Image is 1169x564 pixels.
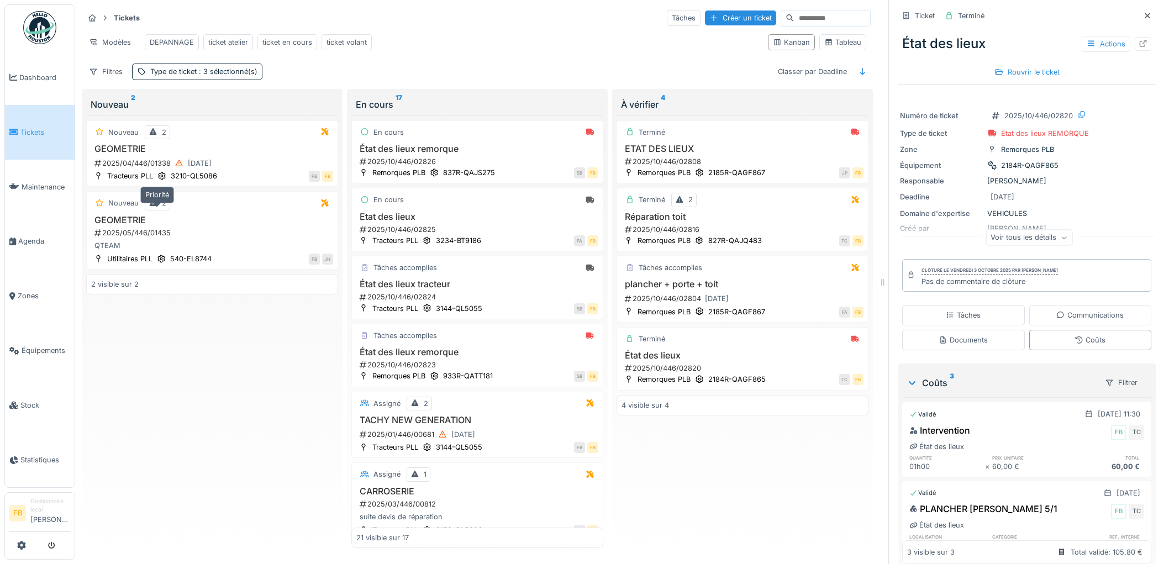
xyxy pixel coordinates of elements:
[359,292,598,302] div: 2025/10/446/02824
[372,525,418,535] div: Tracteurs PLL
[1001,144,1054,155] div: Remorques PLB
[1001,160,1059,171] div: 2184R-QAGF865
[372,371,425,381] div: Remorques PLB
[309,171,320,182] div: FB
[424,398,428,409] div: 2
[5,50,75,105] a: Dashboard
[356,98,599,111] div: En cours
[5,160,75,214] a: Maintenance
[5,105,75,160] a: Tickets
[909,454,985,461] h6: quantité
[622,279,863,289] h3: plancher + porte + toit
[396,98,402,111] sup: 17
[162,127,166,138] div: 2
[373,398,401,409] div: Assigné
[1117,488,1140,498] div: [DATE]
[992,454,1068,461] h6: prix unitaire
[638,374,691,384] div: Remorques PLB
[661,98,665,111] sup: 4
[900,128,983,139] div: Type de ticket
[773,37,810,48] div: Kanban
[9,497,70,532] a: FB Gestionnaire local[PERSON_NAME]
[1111,425,1126,440] div: FB
[359,360,598,370] div: 2025/10/446/02823
[622,144,863,154] h3: ETAT DES LIEUX
[900,176,1154,186] div: [PERSON_NAME]
[907,547,955,557] div: 3 visible sur 3
[773,64,852,80] div: Classer par Deadline
[93,156,333,170] div: 2025/04/446/01338
[622,350,863,361] h3: État des lieux
[939,335,988,345] div: Documents
[909,461,985,472] div: 01h00
[424,469,426,479] div: 1
[171,171,217,181] div: 3210-QL5086
[84,64,128,80] div: Filtres
[91,215,333,225] h3: GEOMETRIE
[20,400,70,410] span: Stock
[708,167,765,178] div: 2185R-QAGF867
[907,376,1096,389] div: Coûts
[574,525,585,536] div: FB
[22,182,70,192] span: Maintenance
[91,279,139,289] div: 2 visible sur 2
[188,158,212,168] div: [DATE]
[1075,335,1105,345] div: Coûts
[23,11,56,44] img: Badge_color-CXgf-gQk.svg
[839,374,850,385] div: TC
[574,442,585,453] div: FB
[839,167,850,178] div: JP
[1111,504,1126,519] div: FB
[140,187,174,203] div: Priorité
[436,303,482,314] div: 3144-QL5055
[1068,454,1144,461] h6: total
[909,502,1057,515] div: PLANCHER [PERSON_NAME] 5/1
[852,307,863,318] div: FB
[587,235,598,246] div: FB
[5,269,75,324] a: Zones
[19,72,70,83] span: Dashboard
[20,127,70,138] span: Tickets
[909,424,970,437] div: Intervention
[574,371,585,382] div: SB
[208,37,248,48] div: ticket atelier
[574,235,585,246] div: FA
[708,374,766,384] div: 2184R-QAGF865
[359,499,598,509] div: 2025/03/446/00812
[638,235,691,246] div: Remorques PLB
[373,262,437,273] div: Tâches accomplies
[84,34,136,50] div: Modèles
[639,127,665,138] div: Terminé
[22,345,70,356] span: Équipements
[356,533,409,543] div: 21 visible sur 17
[359,156,598,167] div: 2025/10/446/02826
[262,37,312,48] div: ticket en cours
[372,442,418,452] div: Tracteurs PLL
[322,254,333,265] div: JH
[91,240,333,251] div: QTEAM
[900,192,983,202] div: Deadline
[373,330,437,341] div: Tâches accomplies
[638,167,691,178] div: Remorques PLB
[356,279,598,289] h3: État des lieux tracteur
[443,167,495,178] div: 837R-QAJS275
[587,303,598,314] div: FB
[356,512,598,522] div: suite devis de réparation
[1068,533,1144,540] h6: ref. interne
[639,262,702,273] div: Tâches accomplies
[162,198,166,208] div: 2
[356,415,598,425] h3: TACHY NEW GENERATION
[18,236,70,246] span: Agenda
[356,347,598,357] h3: État des lieux remorque
[170,254,212,264] div: 540-EL8744
[1098,409,1140,419] div: [DATE] 11:30
[839,235,850,246] div: TC
[9,505,26,521] li: FB
[639,334,665,344] div: Terminé
[622,400,669,410] div: 4 visible sur 4
[992,461,1068,472] div: 60,00 €
[322,171,333,182] div: FB
[373,194,404,205] div: En cours
[359,428,598,441] div: 2025/01/446/00681
[624,224,863,235] div: 2025/10/446/02816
